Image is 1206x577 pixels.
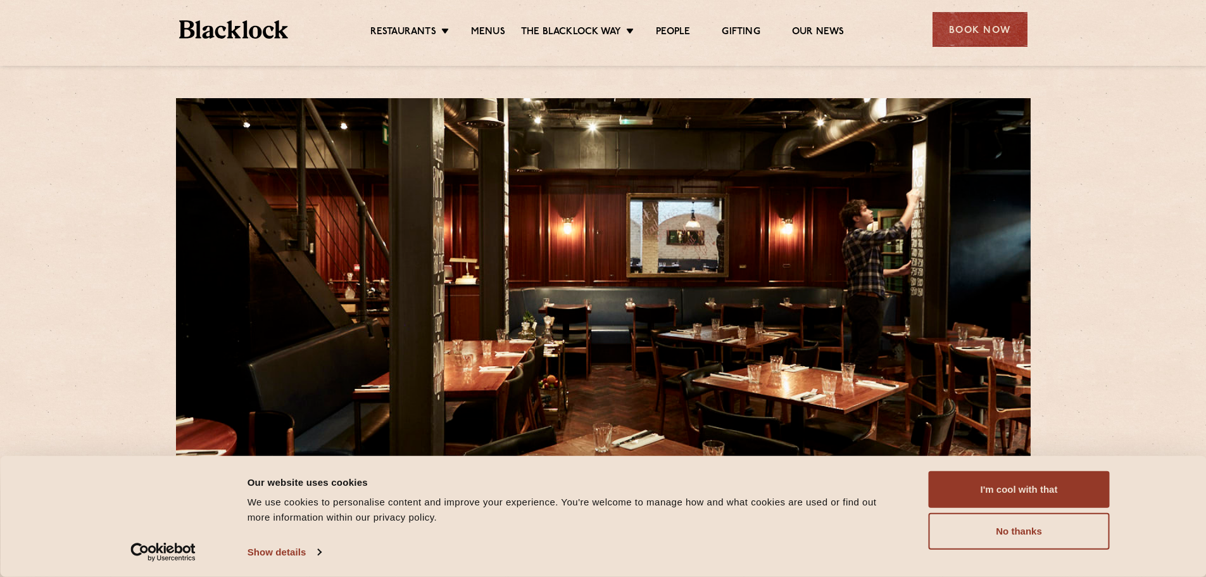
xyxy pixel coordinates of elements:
[471,26,505,40] a: Menus
[933,12,1027,47] div: Book Now
[792,26,845,40] a: Our News
[248,474,900,490] div: Our website uses cookies
[521,26,621,40] a: The Blacklock Way
[722,26,760,40] a: Gifting
[929,471,1110,508] button: I'm cool with that
[370,26,436,40] a: Restaurants
[248,543,321,562] a: Show details
[248,495,900,525] div: We use cookies to personalise content and improve your experience. You're welcome to manage how a...
[179,20,289,39] img: BL_Textured_Logo-footer-cropped.svg
[656,26,690,40] a: People
[929,513,1110,550] button: No thanks
[108,543,218,562] a: Usercentrics Cookiebot - opens in a new window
